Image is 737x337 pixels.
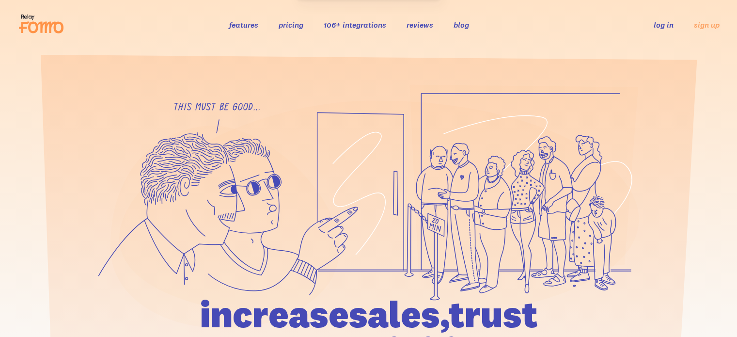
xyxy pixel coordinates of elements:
a: sign up [694,20,720,30]
a: blog [454,20,469,30]
a: log in [654,20,674,30]
a: pricing [279,20,303,30]
a: 106+ integrations [324,20,386,30]
a: reviews [407,20,433,30]
a: features [229,20,258,30]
